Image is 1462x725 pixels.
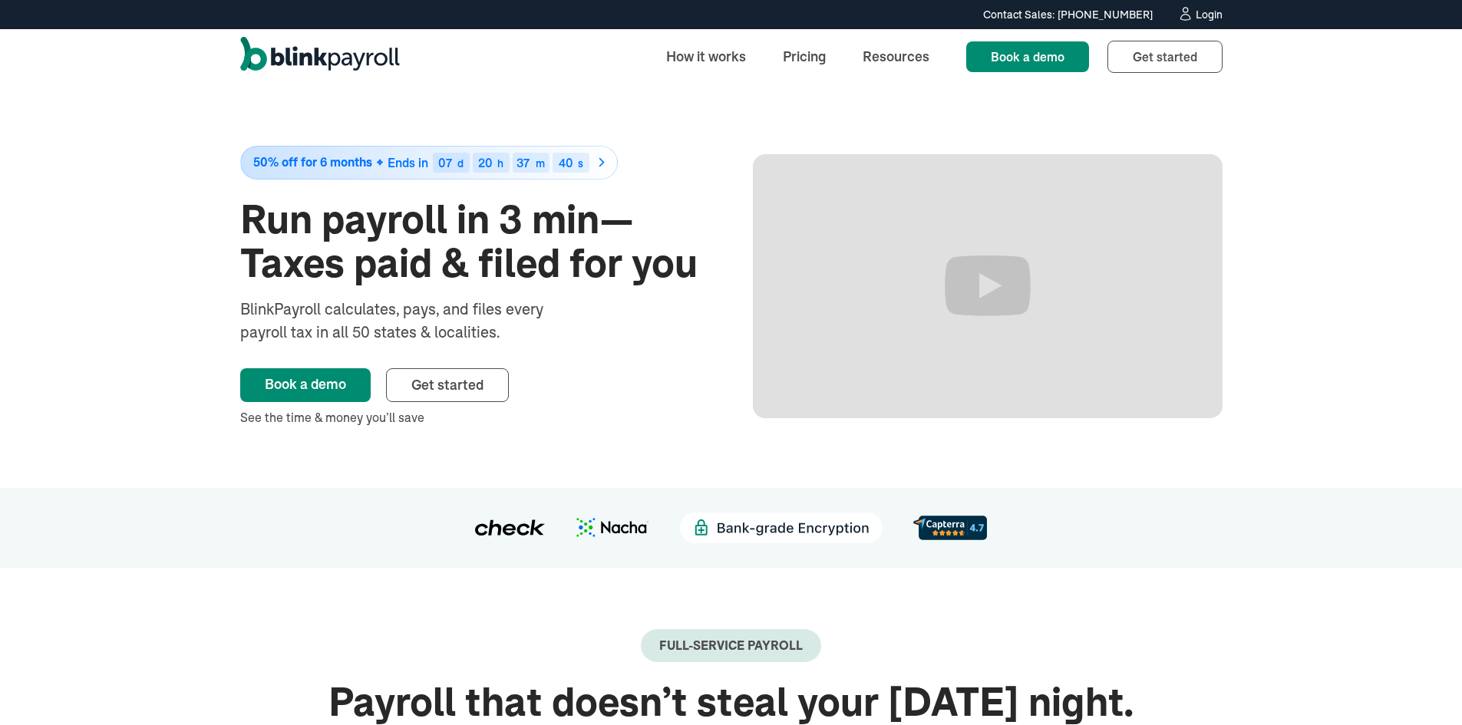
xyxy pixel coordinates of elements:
[253,156,372,169] span: 50% off for 6 months
[240,681,1223,724] h2: Payroll that doesn’t steal your [DATE] night.
[1196,9,1223,20] div: Login
[659,638,803,653] div: Full-Service payroll
[240,198,710,285] h1: Run payroll in 3 min—Taxes paid & filed for you
[386,368,509,402] a: Get started
[478,155,493,170] span: 20
[654,40,758,73] a: How it works
[240,368,371,402] a: Book a demo
[771,40,838,73] a: Pricing
[457,158,464,169] div: d
[983,7,1153,23] div: Contact Sales: [PHONE_NUMBER]
[516,155,530,170] span: 37
[578,158,583,169] div: s
[1107,41,1223,73] a: Get started
[240,37,400,77] a: home
[240,408,710,427] div: See the time & money you’ll save
[913,516,987,539] img: d56c0860-961d-46a8-819e-eda1494028f8.svg
[1177,6,1223,23] a: Login
[388,155,428,170] span: Ends in
[753,154,1223,418] iframe: Run Payroll in 3 min with BlinkPayroll
[966,41,1089,72] a: Book a demo
[1133,49,1197,64] span: Get started
[438,155,452,170] span: 07
[497,158,503,169] div: h
[991,49,1064,64] span: Book a demo
[411,376,483,394] span: Get started
[559,155,573,170] span: 40
[1385,651,1462,725] iframe: Chat Widget
[850,40,942,73] a: Resources
[240,298,584,344] div: BlinkPayroll calculates, pays, and files every payroll tax in all 50 states & localities.
[240,146,710,180] a: 50% off for 6 monthsEnds in07d20h37m40s
[536,158,545,169] div: m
